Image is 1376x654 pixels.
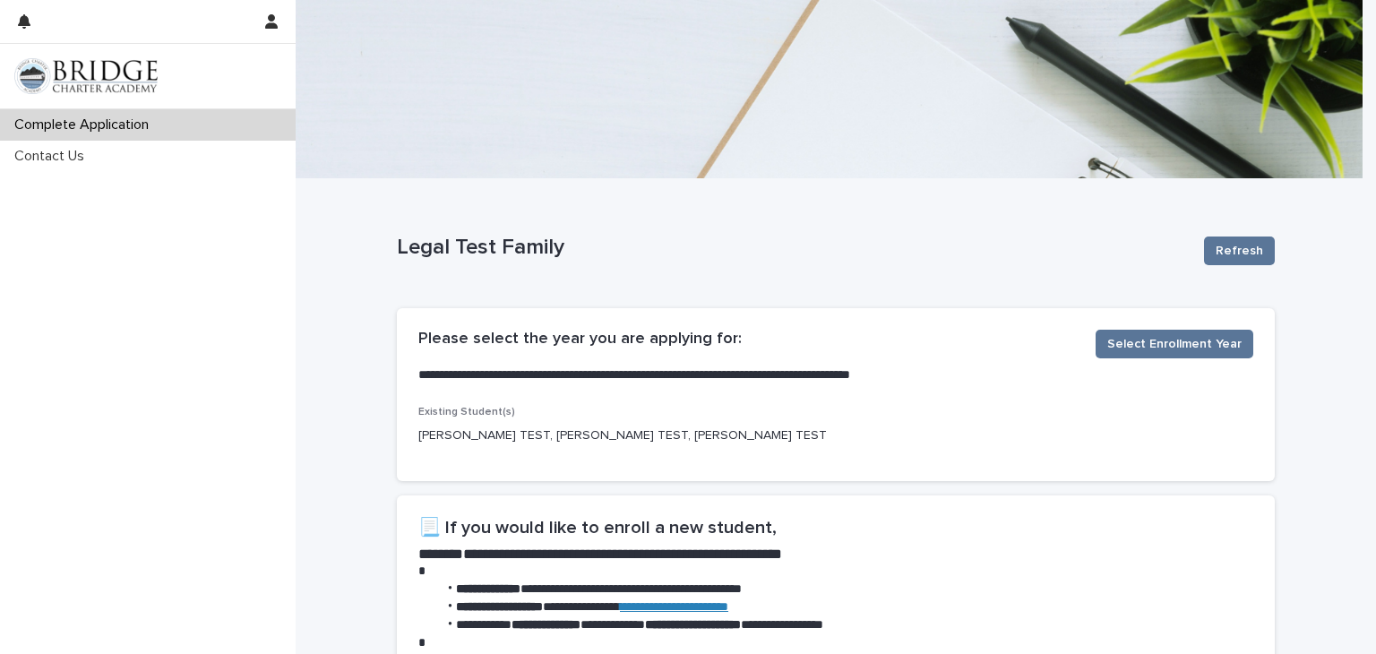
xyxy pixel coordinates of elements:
h2: Please select the year you are applying for: [418,330,742,349]
button: Refresh [1204,237,1275,265]
span: Select Enrollment Year [1107,335,1242,353]
img: V1C1m3IdTEidaUdm9Hs0 [14,58,158,94]
span: Refresh [1216,242,1263,260]
p: Complete Application [7,116,163,133]
p: Contact Us [7,148,99,165]
span: Existing Student(s) [418,407,515,417]
p: [PERSON_NAME] TEST, [PERSON_NAME] TEST, [PERSON_NAME] TEST [418,426,1253,445]
button: Select Enrollment Year [1096,330,1253,358]
h2: 📃 If you would like to enroll a new student, [418,517,1253,538]
p: Legal Test Family [397,235,1190,261]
